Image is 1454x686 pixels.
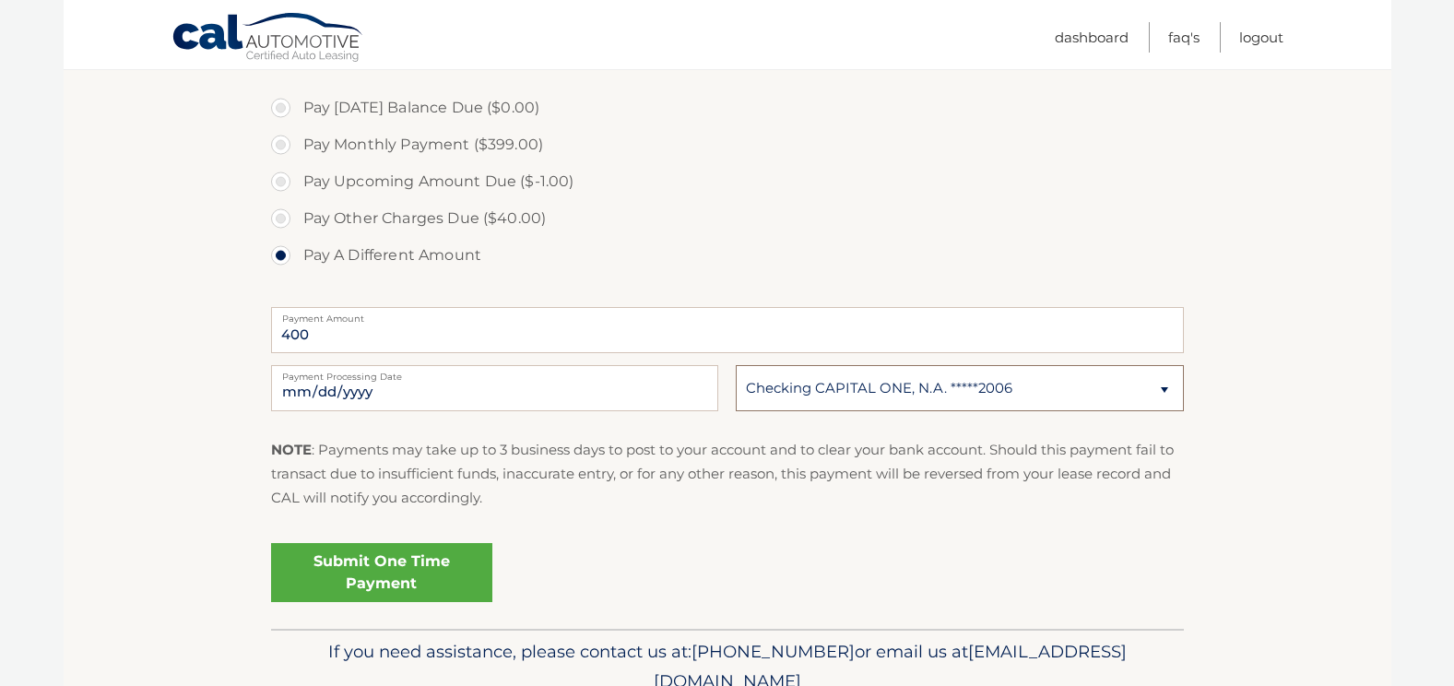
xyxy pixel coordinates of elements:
a: FAQ's [1168,22,1200,53]
a: Submit One Time Payment [271,543,492,602]
label: Payment Amount [271,307,1184,322]
span: [PHONE_NUMBER] [692,641,855,662]
label: Pay Upcoming Amount Due ($-1.00) [271,163,1184,200]
label: Pay [DATE] Balance Due ($0.00) [271,89,1184,126]
label: Payment Processing Date [271,365,718,380]
p: : Payments may take up to 3 business days to post to your account and to clear your bank account.... [271,438,1184,511]
a: Cal Automotive [171,12,365,65]
strong: NOTE [271,441,312,458]
label: Pay A Different Amount [271,237,1184,274]
label: Pay Monthly Payment ($399.00) [271,126,1184,163]
input: Payment Date [271,365,718,411]
a: Dashboard [1055,22,1129,53]
a: Logout [1239,22,1283,53]
input: Payment Amount [271,307,1184,353]
label: Pay Other Charges Due ($40.00) [271,200,1184,237]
